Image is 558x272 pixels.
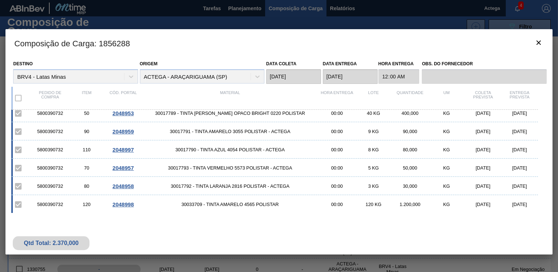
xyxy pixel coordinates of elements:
div: KG [428,129,465,134]
span: 2048958 [112,183,134,189]
div: 00:00 [319,129,355,134]
div: KG [428,183,465,189]
div: 90 [68,129,105,134]
div: Coleta Prevista [465,90,501,106]
div: Pedido de compra [32,90,68,106]
div: 5800390732 [32,129,68,134]
label: Data Entrega [323,61,357,66]
div: 50,000 [392,165,428,171]
div: [DATE] [465,202,501,207]
div: KG [428,110,465,116]
div: 70 [68,165,105,171]
label: Origem [140,61,158,66]
div: [DATE] [465,183,501,189]
div: Ir para o Pedido [105,147,141,153]
div: UM [428,90,465,106]
div: Ir para o Pedido [105,128,141,135]
div: 00:00 [319,165,355,171]
div: KG [428,165,465,171]
span: 30033709 - TINTA AMARELO 4565 POLISTAR [141,202,318,207]
div: 5800390732 [32,202,68,207]
div: 5800390732 [32,165,68,171]
div: [DATE] [465,110,501,116]
div: Ir para o Pedido [105,165,141,171]
div: Cód. Portal [105,90,141,106]
div: Ir para o Pedido [105,183,141,189]
div: [DATE] [501,147,538,152]
span: 2048998 [112,201,134,207]
div: 00:00 [319,202,355,207]
div: 30,000 [392,183,428,189]
div: 3 KG [355,183,392,189]
div: 00:00 [319,110,355,116]
div: 8 KG [355,147,392,152]
div: 80,000 [392,147,428,152]
span: 2048957 [112,165,134,171]
div: [DATE] [501,183,538,189]
div: [DATE] [465,165,501,171]
div: 110 [68,147,105,152]
div: 5800390732 [32,110,68,116]
div: 40 KG [355,110,392,116]
h3: Composição de Carga : 1856288 [5,29,552,57]
span: 2048959 [112,128,134,135]
div: 50 [68,110,105,116]
div: Ir para o Pedido [105,110,141,116]
span: 30017790 - TINTA AZUL 4054 POLISTAR - ACTEGA [141,147,318,152]
div: Quantidade [392,90,428,106]
label: Obs. do Fornecedor [422,59,546,69]
div: [DATE] [501,129,538,134]
span: 30017792 - TINTA LARANJA 2816 POLISTAR - ACTEGA [141,183,318,189]
input: dd/mm/yyyy [266,69,321,84]
div: Material [141,90,318,106]
div: [DATE] [501,202,538,207]
div: Item [68,90,105,106]
div: 9 KG [355,129,392,134]
div: 1.200,000 [392,202,428,207]
div: 5 KG [355,165,392,171]
div: 120 [68,202,105,207]
div: 5800390732 [32,183,68,189]
span: 30017789 - TINTA BRANCO OPACO BRIGHT 0220 POLISTAR [141,110,318,116]
div: Entrega Prevista [501,90,538,106]
div: 80 [68,183,105,189]
div: [DATE] [501,165,538,171]
div: Hora Entrega [319,90,355,106]
div: Qtd Total: 2.370,000 [18,240,84,246]
div: 90,000 [392,129,428,134]
div: Ir para o Pedido [105,201,141,207]
div: KG [428,202,465,207]
div: Lote [355,90,392,106]
div: 00:00 [319,183,355,189]
span: 2048997 [112,147,134,153]
div: [DATE] [501,110,538,116]
span: 30017793 - TINTA VERMELHO 5573 POLISTAR - ACTEGA [141,165,318,171]
div: 400,000 [392,110,428,116]
div: [DATE] [465,129,501,134]
div: [DATE] [465,147,501,152]
div: 00:00 [319,147,355,152]
label: Data coleta [266,61,297,66]
div: KG [428,147,465,152]
label: Hora Entrega [378,59,420,69]
label: Destino [13,61,33,66]
input: dd/mm/yyyy [323,69,378,84]
div: 120 KG [355,202,392,207]
span: 2048953 [112,110,134,116]
span: 30017791 - TINTA AMARELO 3055 POLISTAR - ACTEGA [141,129,318,134]
div: 5800390732 [32,147,68,152]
